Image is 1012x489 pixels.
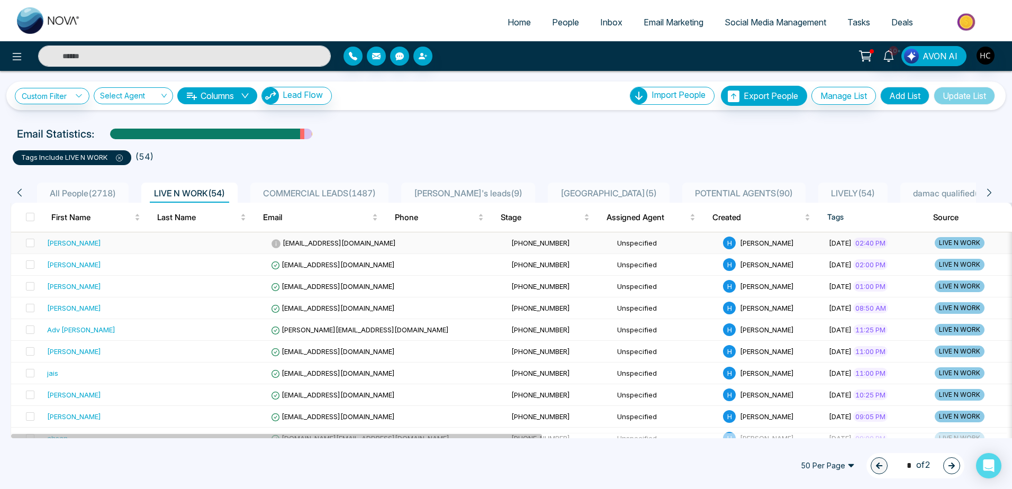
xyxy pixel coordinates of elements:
th: Email [255,203,386,232]
a: Custom Filter [15,88,89,104]
span: Import People [652,89,706,100]
a: Deals [881,12,924,32]
span: LIVE N WORK [935,367,984,379]
span: Stage [501,211,582,224]
td: Unspecified [613,363,719,384]
span: COMMERCIAL LEADS ( 1487 ) [259,188,380,198]
span: Social Media Management [725,17,826,28]
span: 02:40 PM [853,238,888,248]
div: [PERSON_NAME] [47,303,101,313]
span: H [723,432,736,445]
span: LIVE N WORK [935,346,984,357]
span: LIVE N WORK [935,411,984,422]
td: Unspecified [613,297,719,319]
span: LIVE N WORK [935,389,984,401]
a: Inbox [590,12,633,32]
img: Lead Flow [262,87,279,104]
div: jais [47,368,58,378]
span: LIVE N WORK [935,324,984,336]
span: [EMAIL_ADDRESS][DOMAIN_NAME] [271,412,395,421]
span: 10:25 PM [853,390,888,400]
span: [PERSON_NAME] [740,282,794,291]
button: Lead Flow [261,87,332,105]
button: Update List [934,87,995,105]
button: Export People [721,86,807,106]
span: [DATE] [829,304,852,312]
span: H [723,237,736,249]
span: [EMAIL_ADDRESS][DOMAIN_NAME] [271,347,395,356]
span: Last Name [157,211,238,224]
span: [PERSON_NAME] [740,391,794,399]
td: Unspecified [613,384,719,406]
span: 50 Per Page [793,457,862,474]
span: LIVE N WORK [935,302,984,314]
span: [DATE] [829,412,852,421]
span: [DATE] [829,260,852,269]
span: Assigned Agent [607,211,688,224]
span: [DATE] [829,347,852,356]
span: 11:25 PM [853,324,888,335]
a: 10+ [876,46,901,65]
img: Market-place.gif [929,10,1006,34]
span: All People ( 2718 ) [46,188,120,198]
span: Inbox [600,17,622,28]
li: ( 54 ) [135,150,153,163]
td: Unspecified [613,341,719,363]
span: [PERSON_NAME] [740,304,794,312]
a: People [541,12,590,32]
button: Columnsdown [177,87,257,104]
span: Export People [744,90,798,101]
a: Email Marketing [633,12,714,32]
span: [DATE] [829,282,852,291]
button: Add List [880,87,929,105]
div: [PERSON_NAME] [47,390,101,400]
img: Nova CRM Logo [17,7,80,34]
div: Open Intercom Messenger [976,453,1001,478]
span: Lead Flow [283,89,323,100]
span: [PHONE_NUMBER] [511,391,570,399]
span: LIVE N WORK [935,280,984,292]
span: Email Marketing [644,17,703,28]
span: Phone [395,211,476,224]
span: 11:00 PM [853,368,888,378]
span: H [723,388,736,401]
span: [EMAIL_ADDRESS][DOMAIN_NAME] [271,391,395,399]
td: Unspecified [613,428,719,449]
button: Manage List [811,87,876,105]
span: Email [263,211,370,224]
span: [PHONE_NUMBER] [511,282,570,291]
span: [PERSON_NAME] [740,260,794,269]
img: Lead Flow [904,49,919,64]
span: H [723,345,736,358]
span: [PERSON_NAME] [740,412,794,421]
span: [PERSON_NAME] [740,325,794,334]
span: [PERSON_NAME] [740,369,794,377]
span: 01:00 PM [853,281,888,292]
span: Deals [891,17,913,28]
span: AVON AI [923,50,957,62]
a: Lead FlowLead Flow [257,87,332,105]
span: H [723,280,736,293]
a: Social Media Management [714,12,837,32]
button: AVON AI [901,46,966,66]
span: [PHONE_NUMBER] [511,325,570,334]
span: H [723,323,736,336]
span: 02:00 PM [853,259,888,270]
span: H [723,258,736,271]
td: Unspecified [613,406,719,428]
span: [PHONE_NUMBER] [511,369,570,377]
span: H [723,367,736,379]
th: Last Name [149,203,255,232]
p: Email Statistics: [17,126,94,142]
th: Stage [492,203,598,232]
th: First Name [43,203,149,232]
span: H [723,302,736,314]
span: H [723,410,736,423]
div: [PERSON_NAME] [47,259,101,270]
span: 11:00 PM [853,346,888,357]
span: [PHONE_NUMBER] [511,304,570,312]
span: [DATE] [829,391,852,399]
td: Unspecified [613,254,719,276]
td: Unspecified [613,276,719,297]
span: [PERSON_NAME] [740,347,794,356]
